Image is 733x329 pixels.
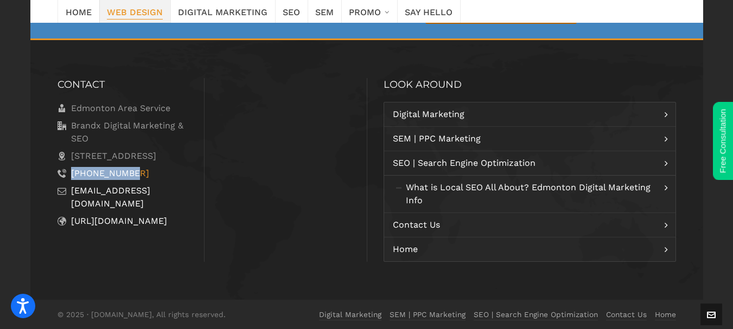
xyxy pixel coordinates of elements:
[283,4,300,19] span: SEO
[405,4,452,19] span: Say Hello
[107,4,163,19] span: Web Design
[178,4,267,19] span: Digital Marketing
[315,4,334,19] span: SEM
[66,4,92,19] span: Home
[349,4,381,19] span: Promo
